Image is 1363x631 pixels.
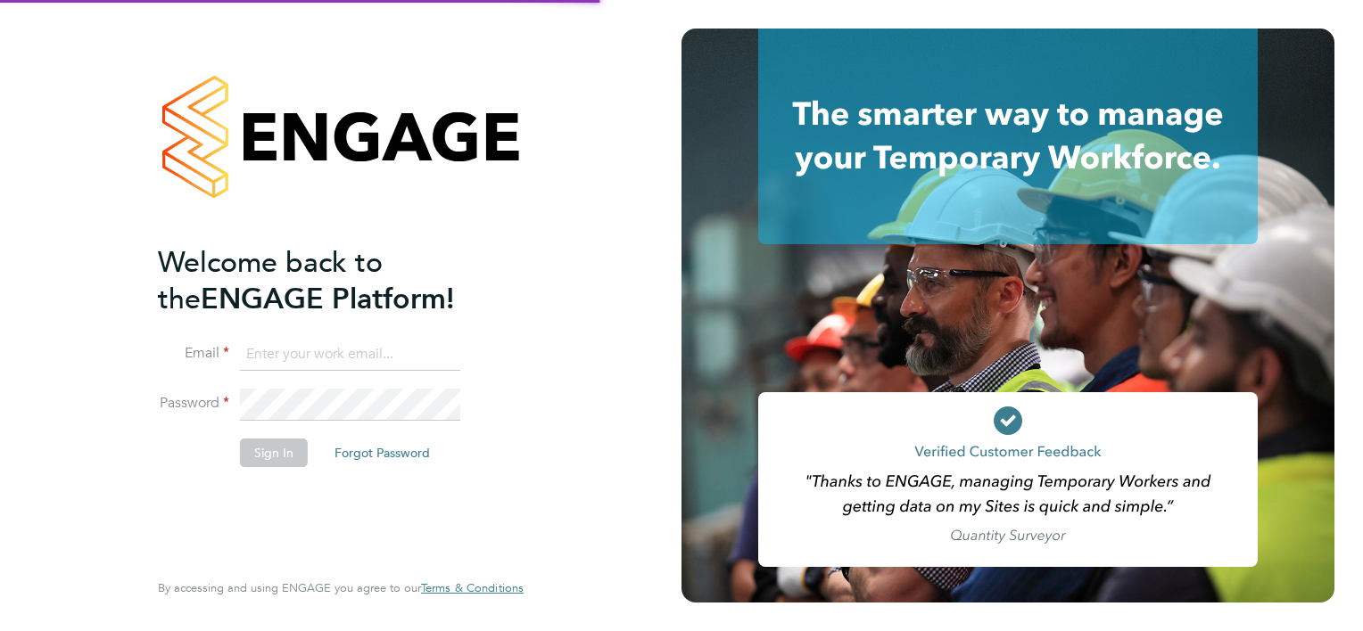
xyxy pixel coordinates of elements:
[158,344,229,363] label: Email
[320,438,444,467] button: Forgot Password
[240,438,308,467] button: Sign In
[240,339,460,371] input: Enter your work email...
[158,580,524,595] span: By accessing and using ENGAGE you agree to our
[158,394,229,413] label: Password
[158,245,383,316] span: Welcome back to the
[421,581,524,595] a: Terms & Conditions
[158,244,506,317] h2: ENGAGE Platform!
